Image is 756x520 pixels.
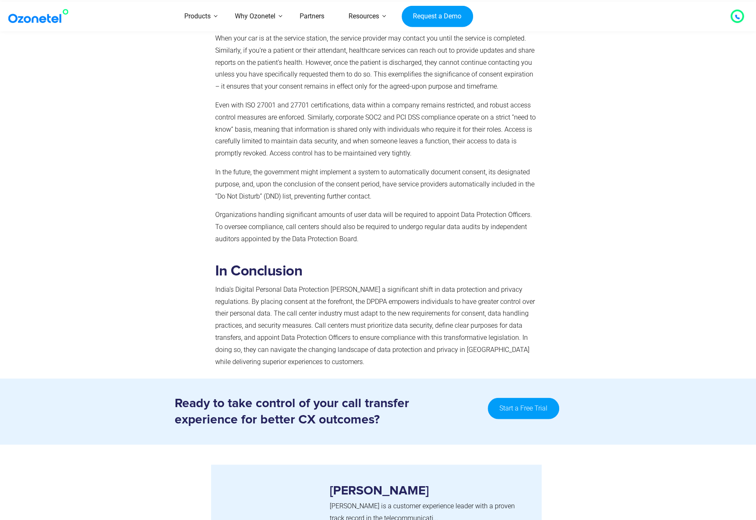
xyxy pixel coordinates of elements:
[215,285,535,365] span: India’s Digital Personal Data Protection [PERSON_NAME] a significant shift in data protection and...
[215,210,532,242] span: Organizations handling significant amounts of user data will be required to appoint Data Protecti...
[175,395,479,428] h3: Ready to take control of your call transfer experience for better CX outcomes?
[288,2,336,31] a: Partners
[215,263,303,278] b: In Conclusion
[329,477,529,496] h3: [PERSON_NAME]
[336,2,391,31] a: Resources
[172,2,223,31] a: Products
[215,168,535,200] span: In the future, the government might implement a system to automatically document consent, its des...
[223,2,288,31] a: Why Ozonetel
[402,5,473,27] a: Request a Demo
[488,398,559,419] a: Start a Free Trial
[215,34,535,90] span: When your car is at the service station, the service provider may contact you until the service i...
[215,101,536,157] span: Even with ISO 27001 and 27701 certifications, data within a company remains restricted, and robus...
